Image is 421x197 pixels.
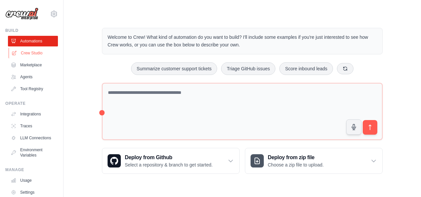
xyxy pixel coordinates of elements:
[125,154,212,162] h3: Deploy from Github
[279,62,333,75] button: Score inbound leads
[8,145,58,161] a: Environment Variables
[5,101,58,106] div: Operate
[221,62,275,75] button: Triage GitHub issues
[8,109,58,119] a: Integrations
[268,162,324,168] p: Choose a zip file to upload.
[8,60,58,70] a: Marketplace
[8,133,58,143] a: LLM Connections
[8,121,58,131] a: Traces
[9,48,59,58] a: Crew Studio
[268,154,324,162] h3: Deploy from zip file
[131,62,217,75] button: Summarize customer support tickets
[5,8,38,20] img: Logo
[8,36,58,46] a: Automations
[8,72,58,82] a: Agents
[125,162,212,168] p: Select a repository & branch to get started.
[8,84,58,94] a: Tool Registry
[5,167,58,172] div: Manage
[5,28,58,33] div: Build
[8,175,58,186] a: Usage
[108,33,377,49] p: Welcome to Crew! What kind of automation do you want to build? I'll include some examples if you'...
